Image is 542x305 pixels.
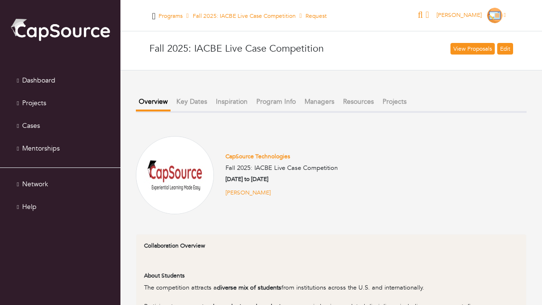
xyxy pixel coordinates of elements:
a: View Proposals [450,43,495,55]
h5: Fall 2025: IACBE Live Case Competition [225,165,338,172]
h6: [DATE] to [DATE] [225,176,338,182]
a: Request [305,12,327,20]
button: Program Info [253,94,299,110]
span: Mentorships [22,144,60,153]
img: E8370A3F-4A5B-4EEA-9D76-093CB20CC213_4_5005_c.jpeg [136,136,214,214]
a: Help [2,198,118,216]
img: cap_logo.png [10,17,111,42]
a: [PERSON_NAME] [225,188,271,197]
button: Projects [380,94,410,110]
img: Educator-Icon-31d5a1e457ca3f5474c6b92ab10a5d5101c9f8fbafba7b88091835f1a8db102f.png [487,8,502,23]
a: Network [2,175,118,193]
a: Programs [159,12,183,20]
h6: About Students [144,272,518,279]
button: Resources [340,94,377,110]
strong: diverse mix of students [217,283,281,292]
button: Key Dates [173,94,210,110]
a: Projects [2,94,118,112]
a: [PERSON_NAME] [432,11,510,19]
a: Fall 2025: IACBE Live Case Competition [193,12,296,20]
a: Mentorships [2,139,118,157]
button: Inspiration [213,94,251,110]
a: CapSource Technologies [225,152,290,160]
span: Dashboard [22,76,55,85]
span: Cases [22,121,40,130]
button: Overview [136,94,171,111]
a: Edit [497,43,513,55]
span: Help [22,202,37,211]
div: The competition attracts a from institutions across the U.S. and internationally. [144,283,518,302]
a: Dashboard [2,71,118,89]
h6: Collaboration Overview [144,242,518,249]
button: Managers [302,94,337,110]
span: Projects [22,98,46,108]
a: Cases [2,117,118,135]
span: Network [22,180,48,189]
h3: Fall 2025: IACBE Live Case Competition [149,43,331,55]
span: [PERSON_NAME] [436,11,482,19]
